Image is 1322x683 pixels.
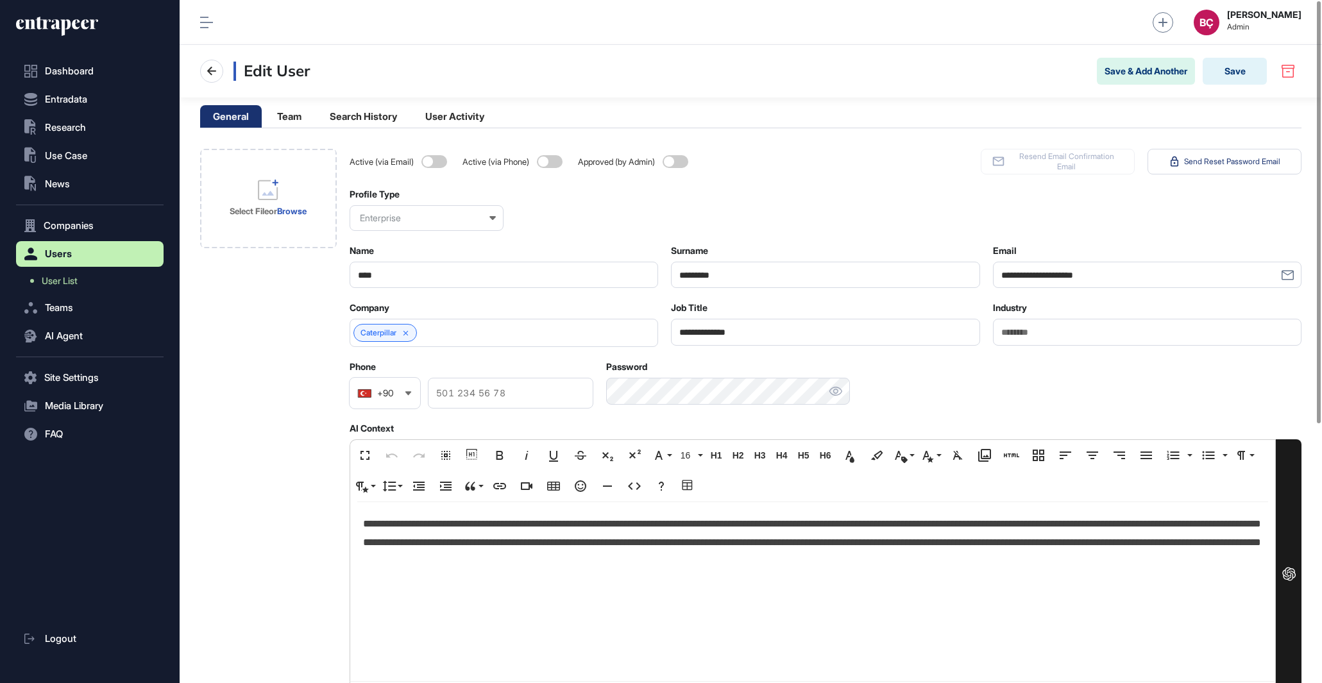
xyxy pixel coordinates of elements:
span: Dashboard [45,66,94,76]
a: Logout [16,626,164,652]
button: AI Agent [16,323,164,349]
label: Company [350,303,389,313]
button: Bold (⌘B) [487,443,512,468]
button: Inline Style [919,443,943,468]
button: Save [1203,58,1267,85]
button: Paragraph Format [1232,443,1256,468]
span: Companies [44,221,94,231]
span: Entradata [45,94,87,105]
span: H6 [816,450,835,461]
button: Align Center [1080,443,1105,468]
button: H2 [729,443,748,468]
button: Show blocks [461,443,485,468]
span: Research [45,122,86,133]
span: News [45,179,70,189]
button: Subscript [595,443,620,468]
label: Profile Type [350,189,400,199]
button: Underline (⌘U) [541,443,566,468]
label: Name [350,246,374,256]
button: Line Height [380,473,404,499]
button: Companies [16,213,164,239]
li: Team [264,105,314,128]
button: Media Library [16,393,164,419]
span: User List [42,276,78,286]
button: Responsive Layout [1026,443,1051,468]
a: User List [22,269,164,292]
button: Users [16,241,164,267]
button: Fullscreen [353,443,377,468]
label: Job Title [671,303,708,313]
button: H4 [772,443,792,468]
label: Email [993,246,1017,256]
button: Background Color [865,443,889,468]
button: Table Builder [676,473,700,499]
strong: Select File [230,206,269,216]
button: Select All [434,443,458,468]
button: Increase Indent (⌘]) [434,473,458,499]
span: Active (via Email) [350,157,416,167]
h3: Edit User [233,62,310,81]
button: Font Family [649,443,674,468]
button: Inline Class [892,443,916,468]
label: Surname [671,246,708,256]
a: Caterpillar [360,328,396,337]
button: Teams [16,295,164,321]
span: Media Library [45,401,103,411]
div: +90 [377,389,394,398]
button: Paragraph Style [353,473,377,499]
button: Unordered List [1196,443,1221,468]
div: Select FileorBrowse [200,149,337,248]
button: H1 [707,443,726,468]
button: Emoticons [568,473,593,499]
span: Logout [45,634,76,644]
a: Browse [277,206,307,216]
button: Strikethrough (⌘S) [568,443,593,468]
button: Align Justify [1134,443,1158,468]
label: Industry [993,303,1027,313]
li: General [200,105,262,128]
button: Add HTML [999,443,1024,468]
strong: [PERSON_NAME] [1227,10,1301,20]
button: Clear Formatting [945,443,970,468]
span: Approved (by Admin) [578,157,657,167]
span: 16 [678,450,697,461]
button: News [16,171,164,197]
button: Code View [622,473,647,499]
button: Help (⌘/) [649,473,674,499]
button: Save & Add Another [1097,58,1195,85]
button: Superscript [622,443,647,468]
button: H3 [750,443,770,468]
button: Quote [461,473,485,499]
button: Ordered List [1161,443,1185,468]
img: Turkey [357,389,372,398]
button: Send Reset Password Email [1148,149,1301,174]
span: H2 [729,450,748,461]
button: Ordered List [1183,443,1194,468]
button: H6 [816,443,835,468]
button: Insert Horizontal Line [595,473,620,499]
li: User Activity [412,105,497,128]
span: H5 [794,450,813,461]
button: Text Color [838,443,862,468]
button: Entradata [16,87,164,112]
label: Password [606,362,647,372]
a: Dashboard [16,58,164,84]
label: AI Context [350,423,394,434]
button: Redo (⌘⇧Z) [407,443,431,468]
button: Undo (⌘Z) [380,443,404,468]
span: Active (via Phone) [462,157,532,167]
span: Use Case [45,151,87,161]
li: Search History [317,105,410,128]
span: H4 [772,450,792,461]
button: BÇ [1194,10,1219,35]
button: Insert Link (⌘K) [487,473,512,499]
button: Site Settings [16,365,164,391]
span: Site Settings [44,373,99,383]
button: Italic (⌘I) [514,443,539,468]
button: H5 [794,443,813,468]
span: H1 [707,450,726,461]
button: Use Case [16,143,164,169]
span: Admin [1227,22,1301,31]
button: Insert Table [541,473,566,499]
